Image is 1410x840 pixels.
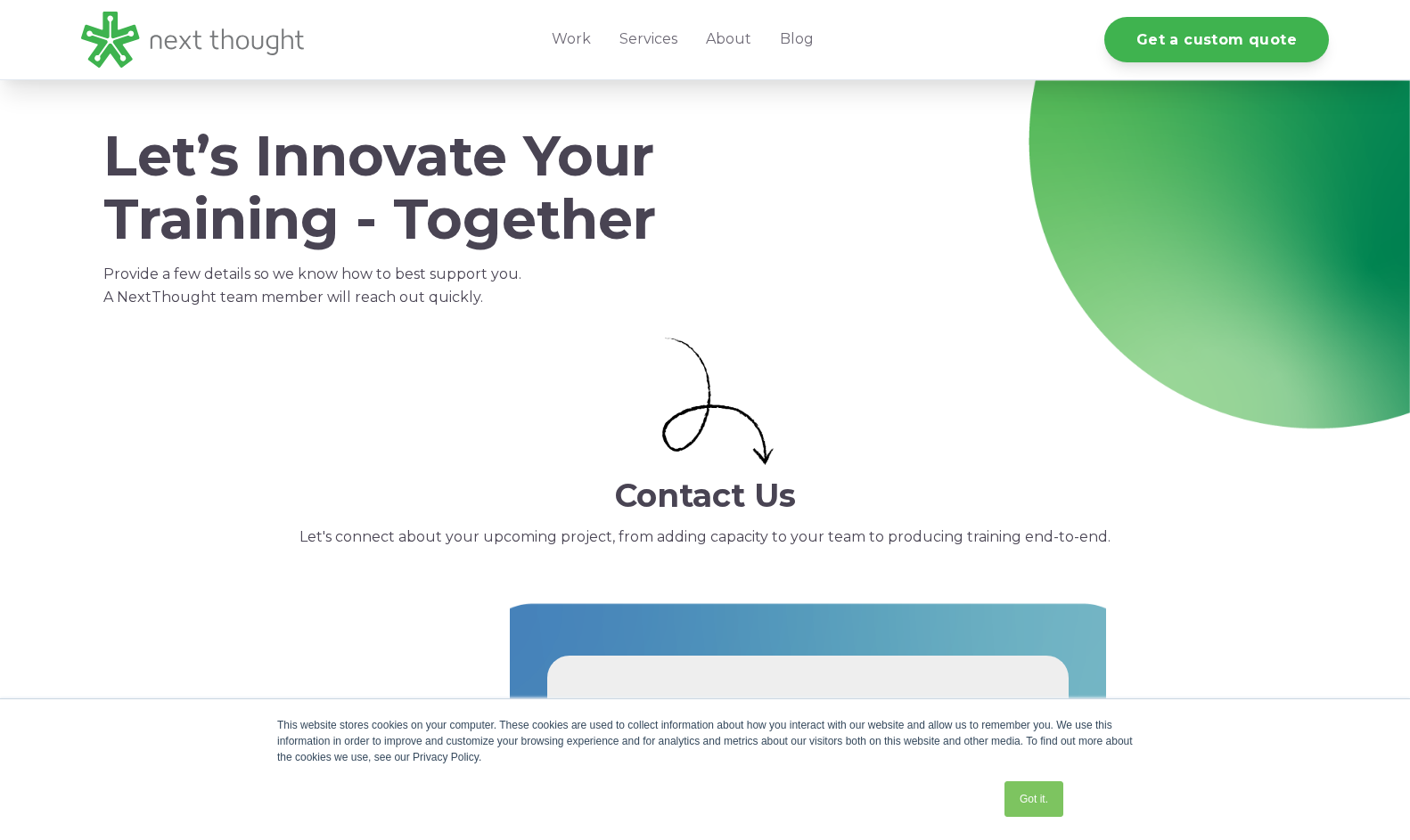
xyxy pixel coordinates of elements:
p: Let's connect about your upcoming project, from adding capacity to your team to producing trainin... [81,526,1329,549]
span: A NextThought team member will reach out quickly. [103,289,483,306]
span: Let’s Innovate Your Training - Together [103,122,656,253]
a: Got it. [1004,781,1063,817]
a: Get a custom quote [1104,17,1329,62]
div: This website stores cookies on your computer. These cookies are used to collect information about... [277,717,1133,765]
img: LG - NextThought Logo [81,12,304,68]
img: Small curly arrow [662,338,774,466]
span: Provide a few details so we know how to best support you. [103,265,521,282]
h2: Contact Us [81,477,1329,514]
